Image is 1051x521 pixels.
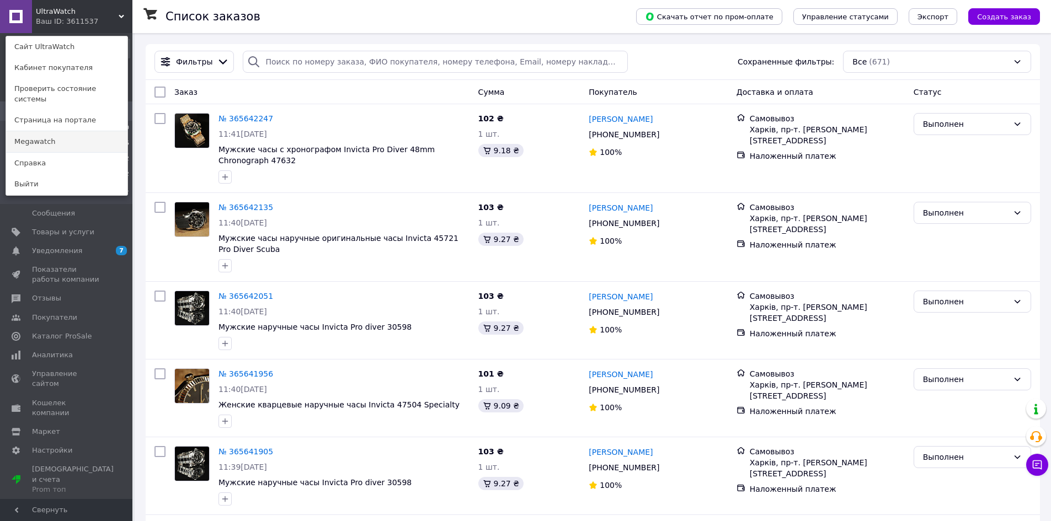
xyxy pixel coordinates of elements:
[166,10,260,23] h1: Список заказов
[6,57,127,78] a: Кабинет покупателя
[36,7,119,17] span: UltraWatch
[589,291,653,302] a: [PERSON_NAME]
[478,463,500,471] span: 1 шт.
[645,12,773,22] span: Скачать отчет по пром-оплате
[600,403,622,412] span: 100%
[478,203,504,212] span: 103 ₴
[175,369,209,403] img: Фото товару
[586,460,661,475] div: [PHONE_NUMBER]
[218,323,412,331] a: Мужские наручные часы Invicta Pro diver 30598
[793,8,898,25] button: Управление статусами
[478,307,500,316] span: 1 шт.
[478,477,524,490] div: 9.27 ₴
[32,350,73,360] span: Аналитика
[32,331,92,341] span: Каталог ProSale
[32,485,114,495] div: Prom топ
[909,8,957,25] button: Экспорт
[478,447,504,456] span: 103 ₴
[923,207,1009,219] div: Выполнен
[218,203,273,212] a: № 365642135
[175,202,209,237] img: Фото товару
[218,478,412,487] a: Мужские наручные часы Invicta Pro diver 30598
[218,385,267,394] span: 11:40[DATE]
[917,13,948,21] span: Экспорт
[750,446,905,457] div: Самовывоз
[589,114,653,125] a: [PERSON_NAME]
[174,113,210,148] a: Фото товару
[478,114,504,123] span: 102 ₴
[923,373,1009,385] div: Выполнен
[802,13,889,21] span: Управление статусами
[586,127,661,142] div: [PHONE_NUMBER]
[218,369,273,378] a: № 365641956
[1026,454,1048,476] button: Чат с покупателем
[750,124,905,146] div: Харків, пр-т. [PERSON_NAME][STREET_ADDRESS]
[218,447,273,456] a: № 365641905
[218,234,458,254] a: Мужские часы наручные оригинальные часы Invicta 45721 Pro Diver Scuba
[6,78,127,109] a: Проверить состояние системы
[957,12,1040,20] a: Создать заказ
[586,304,661,320] div: [PHONE_NUMBER]
[923,451,1009,463] div: Выполнен
[174,88,198,96] span: Заказ
[218,400,460,409] a: Женские кварцевые наручные часы Invicta 47504 Specialty
[174,368,210,404] a: Фото товару
[600,325,622,334] span: 100%
[32,246,82,256] span: Уведомления
[174,202,210,237] a: Фото товару
[116,246,127,255] span: 7
[175,447,209,481] img: Фото товару
[32,293,61,303] span: Отзывы
[218,307,267,316] span: 11:40[DATE]
[737,88,813,96] span: Доставка и оплата
[586,216,661,231] div: [PHONE_NUMBER]
[750,151,905,162] div: Наложенный платеж
[636,8,782,25] button: Скачать отчет по пром-оплате
[478,233,524,246] div: 9.27 ₴
[750,406,905,417] div: Наложенный платеж
[218,114,273,123] a: № 365642247
[589,447,653,458] a: [PERSON_NAME]
[6,110,127,131] a: Страница на портале
[6,174,127,195] a: Выйти
[478,130,500,138] span: 1 шт.
[478,385,500,394] span: 1 шт.
[750,368,905,379] div: Самовывоз
[750,328,905,339] div: Наложенный платеж
[750,213,905,235] div: Харків, пр-т. [PERSON_NAME][STREET_ADDRESS]
[750,202,905,213] div: Самовывоз
[32,265,102,284] span: Показатели работы компании
[218,130,267,138] span: 11:41[DATE]
[586,382,661,398] div: [PHONE_NUMBER]
[218,145,435,165] a: Мужские часы с хронографом Invicta Pro Diver 48mm Chronograph 47632
[600,481,622,490] span: 100%
[32,464,114,495] span: [DEMOGRAPHIC_DATA] и счета
[32,227,94,237] span: Товары и услуги
[36,17,82,26] div: Ваш ID: 3611537
[175,114,209,148] img: Фото товару
[589,369,653,380] a: [PERSON_NAME]
[32,445,72,455] span: Настройки
[478,292,504,300] span: 103 ₴
[32,427,60,437] span: Маркет
[750,484,905,495] div: Наложенный платеж
[174,446,210,481] a: Фото товару
[968,8,1040,25] button: Создать заказ
[478,321,524,335] div: 9.27 ₴
[478,144,524,157] div: 9.18 ₴
[243,51,627,73] input: Поиск по номеру заказа, ФИО покупателя, номеру телефона, Email, номеру накладной
[869,57,890,66] span: (671)
[600,237,622,245] span: 100%
[478,88,505,96] span: Сумма
[914,88,942,96] span: Статус
[589,88,637,96] span: Покупатель
[174,291,210,326] a: Фото товару
[32,208,75,218] span: Сообщения
[923,296,1009,308] div: Выполнен
[750,291,905,302] div: Самовывоз
[478,399,524,412] div: 9.09 ₴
